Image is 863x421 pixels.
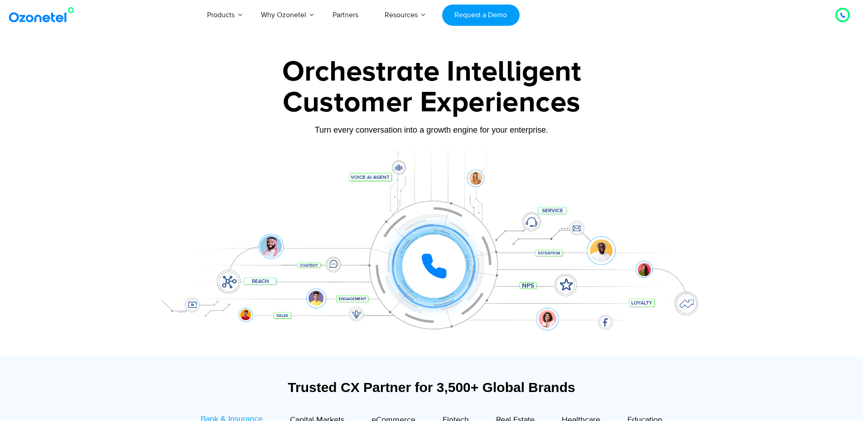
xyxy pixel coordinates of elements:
[149,125,715,135] div: Turn every conversation into a growth engine for your enterprise.
[153,379,710,395] div: Trusted CX Partner for 3,500+ Global Brands
[442,5,520,26] a: Request a Demo
[149,57,715,86] div: Orchestrate Intelligent
[149,81,715,124] div: Customer Experiences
